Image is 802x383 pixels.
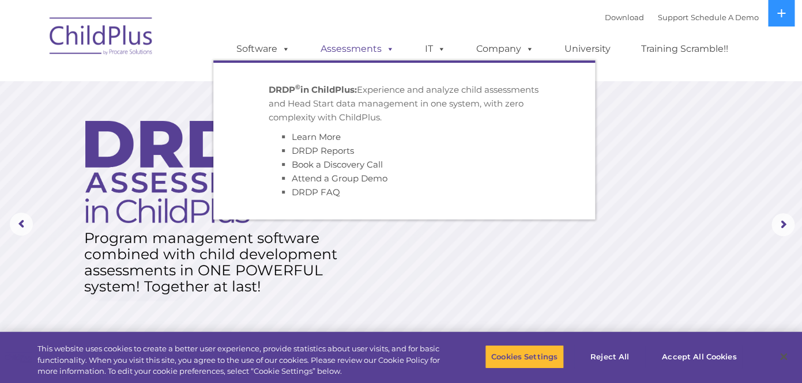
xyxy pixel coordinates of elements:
a: Download [605,13,644,22]
font: | [605,13,759,22]
span: Last name [160,76,195,85]
a: Learn More [86,274,186,301]
strong: DRDP in ChildPlus: [269,84,357,95]
sup: © [295,83,300,91]
span: Phone number [160,123,209,132]
button: Reject All [574,344,646,369]
img: ChildPlus by Procare Solutions [44,9,159,67]
a: Training Scramble!! [630,37,740,60]
a: University [553,37,622,60]
button: Close [771,344,796,369]
p: Experience and analyze child assessments and Head Start data management in one system, with zero ... [269,83,540,124]
a: DRDP FAQ [292,187,340,198]
a: Schedule A Demo [691,13,759,22]
a: IT [413,37,457,60]
a: Learn More [292,131,341,142]
a: Book a Discovery Call [292,159,383,170]
a: Attend a Group Demo [292,173,387,184]
rs-layer: Program management software combined with child development assessments in ONE POWERFUL system! T... [84,230,341,294]
a: Support [658,13,688,22]
button: Accept All Cookies [656,344,743,369]
img: DRDP Assessment in ChildPlus [85,120,296,223]
a: Assessments [309,37,406,60]
button: Cookies Settings [485,344,564,369]
a: DRDP Reports [292,145,354,156]
div: This website uses cookies to create a better user experience, provide statistics about user visit... [37,343,441,377]
a: Company [465,37,545,60]
a: Software [225,37,302,60]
